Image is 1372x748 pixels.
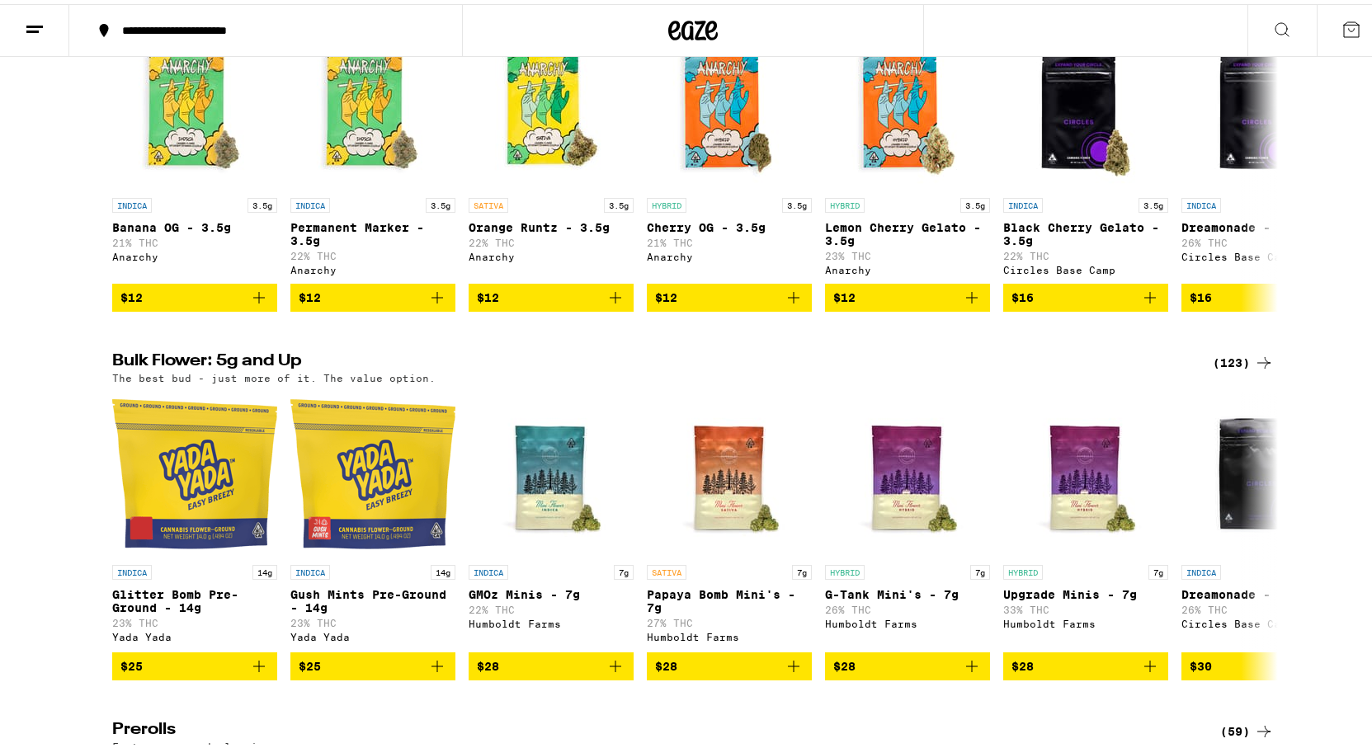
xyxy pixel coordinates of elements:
[1181,600,1346,611] p: 26% THC
[1213,349,1274,369] a: (123)
[290,247,455,257] p: 22% THC
[469,233,634,244] p: 22% THC
[112,233,277,244] p: 21% THC
[647,247,812,258] div: Anarchy
[833,656,856,669] span: $28
[469,648,634,676] button: Add to bag
[112,628,277,638] div: Yada Yada
[112,584,277,610] p: Glitter Bomb Pre-Ground - 14g
[469,280,634,308] button: Add to bag
[825,388,990,648] a: Open page for G-Tank Mini's - 7g from Humboldt Farms
[647,614,812,624] p: 27% THC
[970,561,990,576] p: 7g
[469,584,634,597] p: GMOz Minis - 7g
[290,194,330,209] p: INDICA
[833,287,856,300] span: $12
[112,280,277,308] button: Add to bag
[1181,388,1346,648] a: Open page for Dreamonade - 7g from Circles Base Camp
[477,656,499,669] span: $28
[825,21,990,280] a: Open page for Lemon Cherry Gelato - 3.5g from Anarchy
[1003,21,1168,186] img: Circles Base Camp - Black Cherry Gelato - 3.5g
[1181,247,1346,258] div: Circles Base Camp
[290,561,330,576] p: INDICA
[120,656,143,669] span: $25
[469,561,508,576] p: INDICA
[112,247,277,258] div: Anarchy
[1181,388,1346,553] img: Circles Base Camp - Dreamonade - 7g
[1003,388,1168,553] img: Humboldt Farms - Upgrade Minis - 7g
[112,21,277,186] img: Anarchy - Banana OG - 3.5g
[10,12,119,25] span: Hi. Need any help?
[469,600,634,611] p: 22% THC
[290,280,455,308] button: Add to bag
[290,261,455,271] div: Anarchy
[825,584,990,597] p: G-Tank Mini's - 7g
[960,194,990,209] p: 3.5g
[290,388,455,553] img: Yada Yada - Gush Mints Pre-Ground - 14g
[647,194,686,209] p: HYBRID
[290,21,455,280] a: Open page for Permanent Marker - 3.5g from Anarchy
[825,280,990,308] button: Add to bag
[1181,561,1221,576] p: INDICA
[112,349,1193,369] h2: Bulk Flower: 5g and Up
[792,561,812,576] p: 7g
[825,614,990,625] div: Humboldt Farms
[112,737,271,748] p: Fast, easy, and classic.
[647,388,812,648] a: Open page for Papaya Bomb Mini's - 7g from Humboldt Farms
[469,194,508,209] p: SATIVA
[1181,280,1346,308] button: Add to bag
[1181,194,1221,209] p: INDICA
[825,388,990,553] img: Humboldt Farms - G-Tank Mini's - 7g
[299,656,321,669] span: $25
[1003,388,1168,648] a: Open page for Upgrade Minis - 7g from Humboldt Farms
[1181,233,1346,244] p: 26% THC
[1148,561,1168,576] p: 7g
[426,194,455,209] p: 3.5g
[431,561,455,576] p: 14g
[290,584,455,610] p: Gush Mints Pre-Ground - 14g
[1190,656,1212,669] span: $30
[1003,261,1168,271] div: Circles Base Camp
[1003,280,1168,308] button: Add to bag
[290,614,455,624] p: 23% THC
[477,287,499,300] span: $12
[469,21,634,280] a: Open page for Orange Runtz - 3.5g from Anarchy
[1181,584,1346,597] p: Dreamonade - 7g
[1181,21,1346,186] img: Circles Base Camp - Dreamonade - 3.5g
[469,21,634,186] img: Anarchy - Orange Runtz - 3.5g
[469,388,634,553] img: Humboldt Farms - GMOz Minis - 7g
[1003,217,1168,243] p: Black Cherry Gelato - 3.5g
[112,369,436,379] p: The best bud - just more of it. The value option.
[647,21,812,186] img: Anarchy - Cherry OG - 3.5g
[1181,217,1346,230] p: Dreamonade - 3.5g
[825,600,990,611] p: 26% THC
[112,194,152,209] p: INDICA
[469,388,634,648] a: Open page for GMOz Minis - 7g from Humboldt Farms
[1181,21,1346,280] a: Open page for Dreamonade - 3.5g from Circles Base Camp
[1003,648,1168,676] button: Add to bag
[825,247,990,257] p: 23% THC
[1003,600,1168,611] p: 33% THC
[825,21,990,186] img: Anarchy - Lemon Cherry Gelato - 3.5g
[1190,287,1212,300] span: $16
[252,561,277,576] p: 14g
[1011,287,1034,300] span: $16
[469,247,634,258] div: Anarchy
[782,194,812,209] p: 3.5g
[1220,717,1274,737] a: (59)
[112,217,277,230] p: Banana OG - 3.5g
[655,287,677,300] span: $12
[112,717,1193,737] h2: Prerolls
[1003,614,1168,625] div: Humboldt Farms
[1003,194,1043,209] p: INDICA
[647,233,812,244] p: 21% THC
[112,648,277,676] button: Add to bag
[290,21,455,186] img: Anarchy - Permanent Marker - 3.5g
[112,561,152,576] p: INDICA
[1181,614,1346,625] div: Circles Base Camp
[647,628,812,638] div: Humboldt Farms
[825,561,865,576] p: HYBRID
[655,656,677,669] span: $28
[290,217,455,243] p: Permanent Marker - 3.5g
